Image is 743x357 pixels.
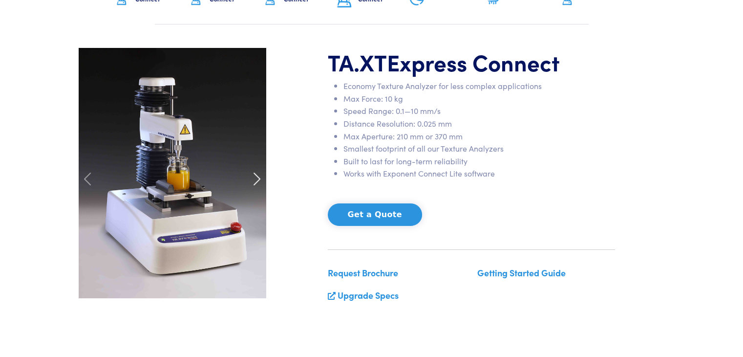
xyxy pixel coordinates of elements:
li: Economy Texture Analyzer for less complex applications [343,80,615,92]
li: Max Aperture: 210 mm or 370 mm [343,130,615,143]
h1: TA.XT [328,48,615,76]
li: Speed Range: 0.1—10 mm/s [343,105,615,117]
img: carousel-express-bloom.jpg [79,48,266,298]
li: Distance Resolution: 0.025 mm [343,117,615,130]
li: Smallest footprint of all our Texture Analyzers [343,142,615,155]
li: Built to last for long-term reliability [343,155,615,168]
button: Get a Quote [328,203,422,226]
a: Upgrade Specs [338,289,399,301]
span: Express Connect [387,46,560,77]
li: Max Force: 10 kg [343,92,615,105]
a: Getting Started Guide [477,267,566,279]
li: Works with Exponent Connect Lite software [343,167,615,180]
a: Request Brochure [328,267,398,279]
